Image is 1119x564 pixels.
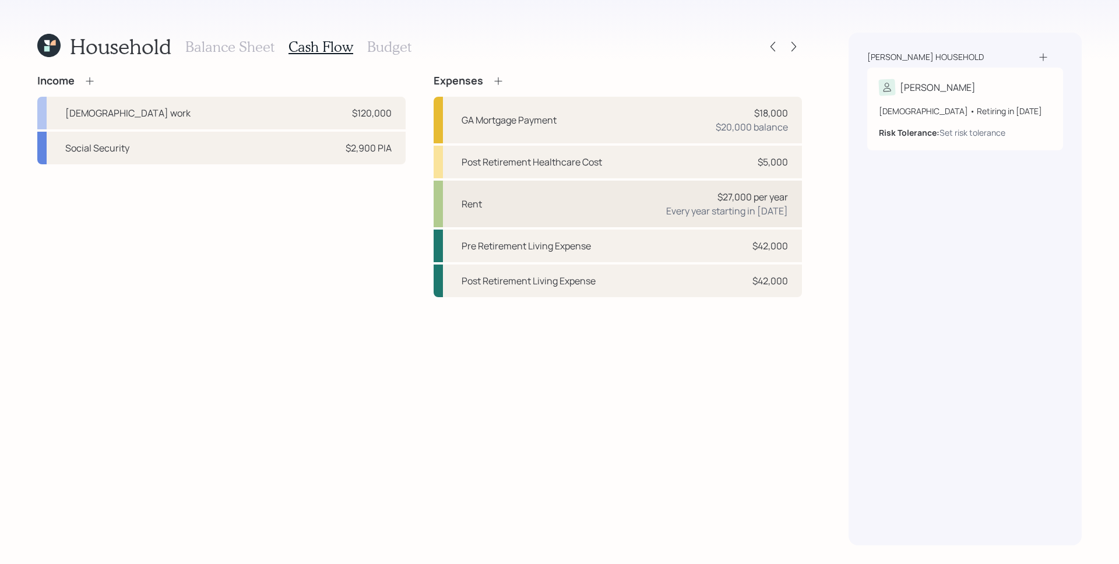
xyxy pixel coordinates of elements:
[717,190,788,204] div: $27,000 per year
[900,80,976,94] div: [PERSON_NAME]
[666,204,788,218] div: Every year starting in [DATE]
[185,38,275,55] h3: Balance Sheet
[867,51,984,63] div: [PERSON_NAME] household
[462,239,591,253] div: Pre Retirement Living Expense
[434,75,483,87] h4: Expenses
[346,141,392,155] div: $2,900 PIA
[758,155,788,169] div: $5,000
[939,126,1005,139] div: Set risk tolerance
[754,106,788,120] div: $18,000
[37,75,75,87] h4: Income
[752,239,788,253] div: $42,000
[462,197,482,211] div: Rent
[716,120,788,134] div: $20,000 balance
[879,105,1051,117] div: [DEMOGRAPHIC_DATA] • Retiring in [DATE]
[65,141,129,155] div: Social Security
[879,127,939,138] b: Risk Tolerance:
[752,274,788,288] div: $42,000
[70,34,171,59] h1: Household
[288,38,353,55] h3: Cash Flow
[65,106,191,120] div: [DEMOGRAPHIC_DATA] work
[462,274,596,288] div: Post Retirement Living Expense
[367,38,411,55] h3: Budget
[352,106,392,120] div: $120,000
[462,155,602,169] div: Post Retirement Healthcare Cost
[462,113,557,127] div: GA Mortgage Payment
